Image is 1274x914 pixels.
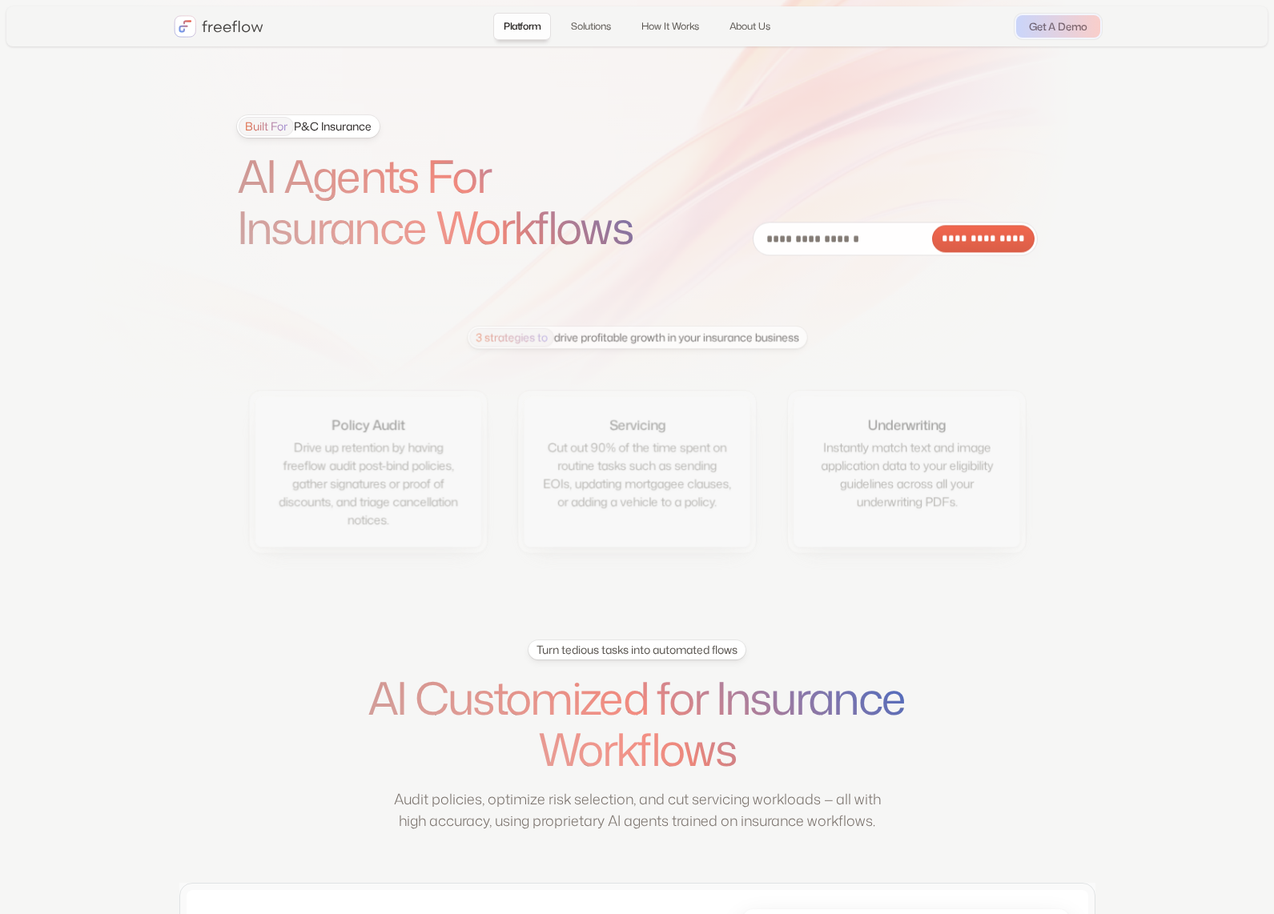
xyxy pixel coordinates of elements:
div: Drive up retention by having freeflow audit post-bind policies, gather signatures or proof of dis... [273,438,463,528]
div: Instantly match text and image application data to your eligibility guidelines across all your un... [811,438,1001,511]
p: Audit policies, optimize risk selection, and cut servicing workloads — all with high accuracy, us... [385,788,890,832]
a: Get A Demo [1016,15,1100,38]
div: Servicing [609,415,665,435]
div: P&C Insurance [239,117,372,136]
div: drive profitable growth in your insurance business [469,328,799,347]
a: Platform [493,13,551,40]
span: Built For [239,117,294,136]
a: Solutions [561,13,621,40]
div: Turn tedious tasks into automated flows [537,642,737,658]
div: Policy Audit [332,415,404,435]
a: About Us [719,13,781,40]
a: home [174,15,263,38]
form: Email Form [753,222,1038,255]
a: How It Works [631,13,709,40]
div: Underwriting [867,415,945,435]
h1: AI Customized for Insurance Workflows [332,672,943,776]
h1: AI Agents For Insurance Workflows [237,150,677,254]
span: 3 strategies to [469,328,553,347]
div: Cut out 90% of the time spent on routine tasks such as sending EOIs, updating mortgagee clauses, ... [542,438,732,511]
